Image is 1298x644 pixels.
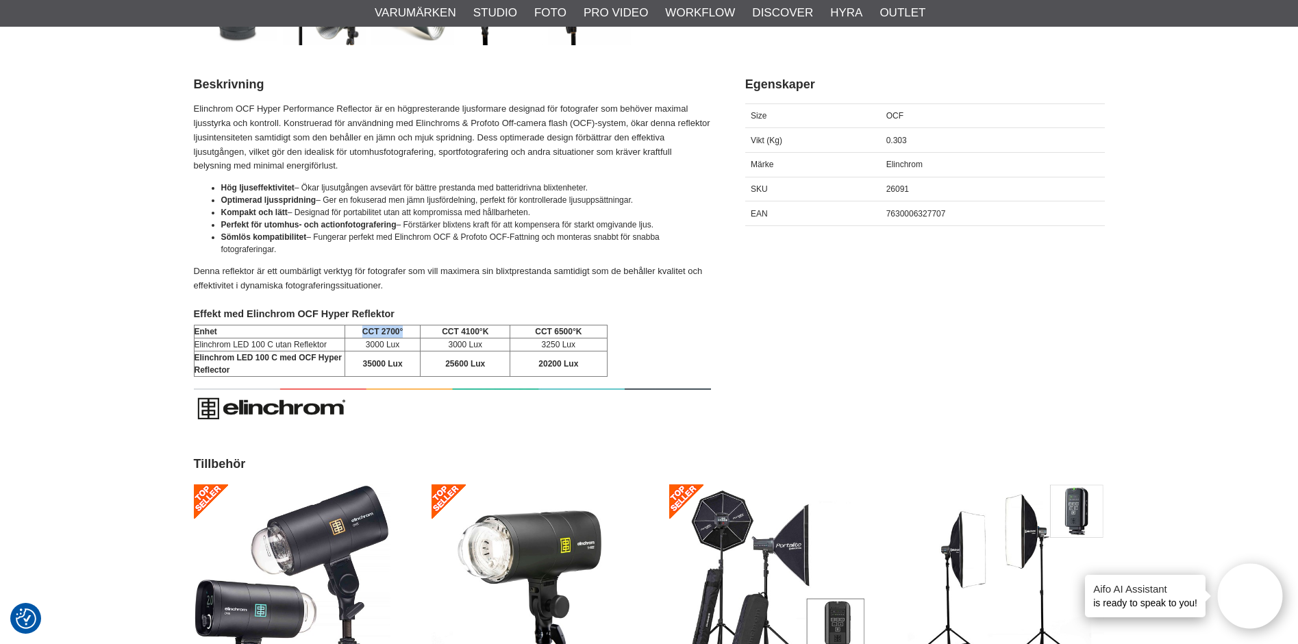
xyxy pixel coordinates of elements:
[886,209,946,219] span: 7630006327707
[16,608,36,629] img: Revisit consent button
[221,195,316,205] strong: Optimerad ljusspridning
[442,327,488,336] strong: CCT 4100°K
[886,184,909,194] span: 26091
[221,182,711,194] li: – Ökar ljusutgången avsevärt för bättre prestanda med batteridrivna blixtenheter.
[194,264,711,293] p: Denna reflektor är ett oumbärligt verktyg för fotografer som vill maximera sin blixtprestanda sam...
[584,4,648,22] a: Pro Video
[473,4,517,22] a: Studio
[751,160,773,169] span: Märke
[195,340,327,349] span: Elinchrom LED 100 C utan Reflektor
[886,111,903,121] span: OCF
[221,206,711,219] li: – Designad för portabilitet utan att kompromissa med hållbarheten.
[751,209,768,219] span: EAN
[752,4,813,22] a: Discover
[1085,575,1206,617] div: is ready to speak to you!
[375,4,456,22] a: Varumärken
[538,359,578,369] strong: 20200 Lux
[194,308,395,319] strong: Effekt med Elinchrom OCF Hyper Reflektor
[195,327,217,336] strong: Enhet
[751,111,766,121] span: Size
[221,194,711,206] li: – Ger en fokuserad men jämn ljusfördelning, perfekt för kontrollerade ljusuppsättningar.
[221,231,711,256] li: – Fungerar perfekt med Elinchrom OCF & Profoto OCF-Fattning och monteras snabbt för snabba fotogr...
[751,136,782,145] span: Vikt (Kg)
[830,4,862,22] a: Hyra
[879,4,925,22] a: Outlet
[194,102,711,173] p: Elinchrom OCF Hyper Performance Reflector är en högpresterande ljusformare designad för fotografe...
[362,327,403,336] strong: CCT 2700°
[194,76,711,93] h2: Beskrivning
[534,4,566,22] a: Foto
[345,338,421,351] td: 3000 Lux
[221,220,397,230] strong: Perfekt för utomhus- och actionfotografering
[16,606,36,631] button: Samtyckesinställningar
[665,4,735,22] a: Workflow
[1093,582,1197,596] h4: Aifo AI Assistant
[535,327,582,336] strong: CCT 6500°K
[221,219,711,231] li: – Förstärker blixtens kraft för att kompensera för starkt omgivande ljus.
[751,184,768,194] span: SKU
[363,359,403,369] strong: 35000 Lux
[194,386,711,429] img: Elinchrom - Om
[221,183,295,193] strong: Hög ljuseffektivitet
[194,456,1105,473] h2: Tillbehör
[221,208,288,217] strong: Kompakt och lätt
[886,136,907,145] span: 0.303
[886,160,923,169] span: Elinchrom
[510,338,607,351] td: 3250 Lux
[421,338,510,351] td: 3000 Lux
[745,76,1105,93] h2: Egenskaper
[195,353,342,375] strong: Elinchrom LED 100 C med OCF Hyper Reflector
[221,232,307,242] strong: Sömlös kompatibilitet
[445,359,485,369] strong: 25600 Lux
